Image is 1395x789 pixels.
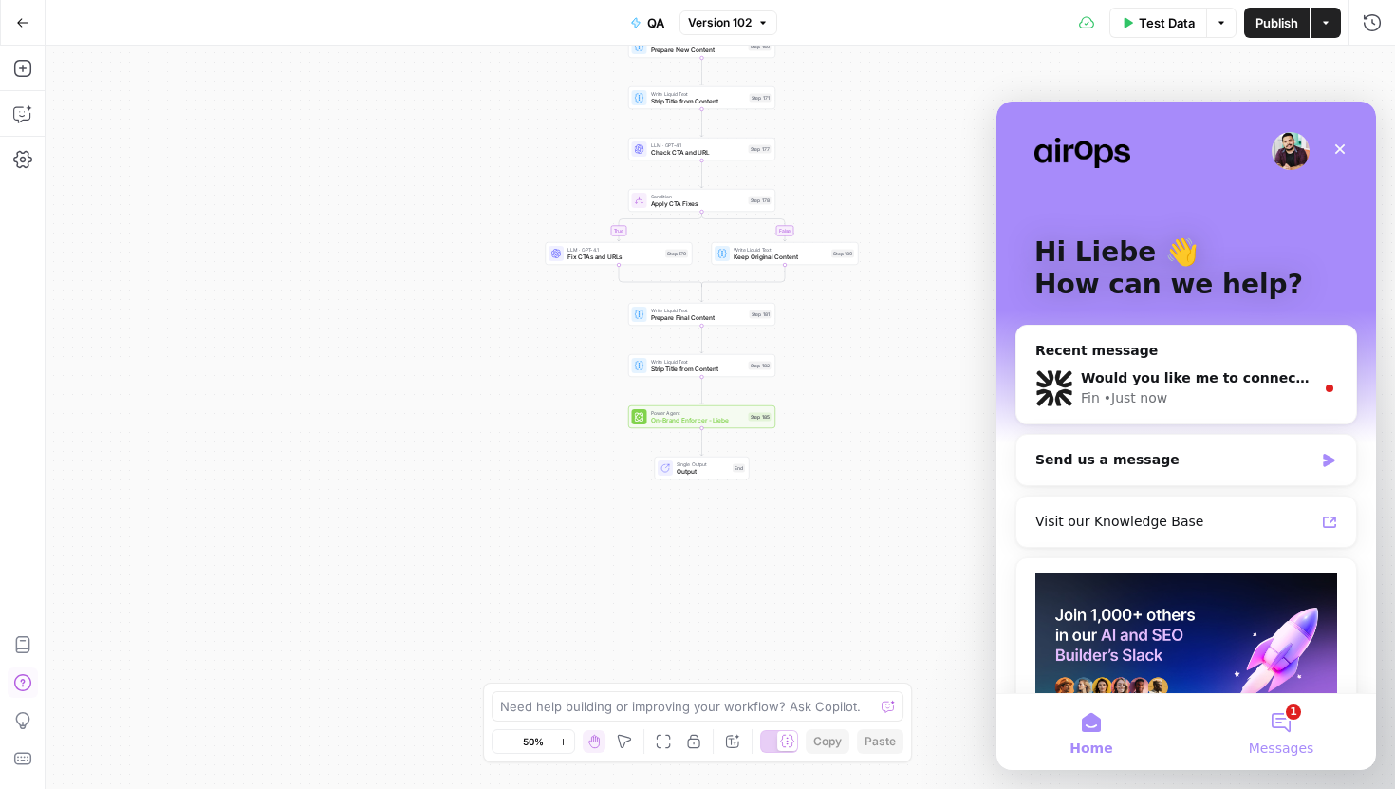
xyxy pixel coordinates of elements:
div: Write Liquid TextPrepare Final ContentStep 181 [628,303,775,326]
div: Step 178 [749,197,772,205]
span: Apply CTA Fixes [651,199,745,209]
span: Home [73,640,116,653]
g: Edge from step_178-conditional-end to step_181 [700,285,703,303]
div: Write Liquid TextPrepare New ContentStep 160 [628,35,775,58]
span: Messages [252,640,318,653]
span: Version 102 [688,14,752,31]
div: Close [326,30,361,65]
div: Single OutputOutputEnd [628,457,775,479]
div: Power AgentOn-Brand Enforcer - LiebeStep 185 [628,405,775,428]
span: Fix CTAs and URLs [567,253,661,262]
g: Edge from step_182 to step_185 [700,377,703,404]
div: Step 177 [749,145,772,154]
g: Edge from step_160 to step_171 [700,58,703,85]
g: Edge from step_171 to step_177 [700,109,703,137]
div: Fin [84,287,103,307]
span: Strip Title from Content [651,365,745,374]
g: Edge from step_181 to step_182 [700,326,703,353]
span: 50% [523,734,544,749]
span: Write Liquid Text [651,358,745,366]
div: • Just now [107,287,171,307]
button: Publish [1244,8,1310,38]
iframe: To enrich screen reader interactions, please activate Accessibility in Grammarly extension settings [996,102,1376,770]
div: End [733,464,745,473]
button: Test Data [1109,8,1206,38]
g: Edge from step_178 to step_180 [702,212,787,241]
button: Paste [857,729,903,754]
button: Messages [190,592,380,668]
g: Edge from step_179 to step_178-conditional-end [619,265,702,287]
span: Prepare New Content [651,46,745,55]
div: Step 179 [665,250,688,258]
span: Power Agent [651,409,745,417]
div: LLM · GPT-4.1Fix CTAs and URLsStep 179 [546,242,693,265]
div: ConditionApply CTA FixesStep 178 [628,189,775,212]
span: Single Output [677,460,729,468]
span: Strip Title from Content [651,97,746,106]
span: LLM · GPT-4.1 [567,246,661,254]
g: Edge from step_185 to end [700,428,703,456]
g: Edge from step_180 to step_178-conditional-end [702,265,786,287]
div: Write Liquid TextStrip Title from ContentStep 182 [628,354,775,377]
div: Send us a message [39,348,317,368]
span: Condition [651,193,745,200]
div: Step 182 [749,362,772,370]
div: Step 160 [749,43,772,51]
span: LLM · GPT-4.1 [651,141,745,149]
button: Version 102 [679,10,777,35]
span: Write Liquid Text [651,307,746,314]
span: QA [647,13,664,32]
div: Visit our Knowledge Base [39,410,318,430]
span: Output [677,467,729,477]
span: Check CTA and URL [651,148,745,158]
span: Copy [813,733,842,750]
span: Would you like me to connect you with a human agent now? Or if you want, you can share more detai... [84,269,1280,284]
div: Step 180 [831,250,854,258]
span: Keep Original Content [734,253,828,262]
span: Test Data [1139,13,1195,32]
div: Write Liquid TextStrip Title from ContentStep 171 [628,86,775,109]
div: Send us a message [19,332,361,385]
g: Edge from step_177 to step_178 [700,160,703,188]
div: Step 185 [749,413,772,422]
span: On-Brand Enforcer - Liebe [651,416,745,425]
span: Write Liquid Text [734,246,828,254]
button: QA [619,8,676,38]
div: Write Liquid TextKeep Original ContentStep 180 [712,242,859,265]
span: Prepare Final Content [651,313,746,323]
div: Step 171 [750,94,772,103]
button: Copy [806,729,849,754]
span: Paste [865,733,896,750]
g: Edge from step_178 to step_179 [618,212,702,241]
div: Step 181 [750,310,772,319]
span: Write Liquid Text [651,90,746,98]
span: Publish [1255,13,1298,32]
a: Visit our Knowledge Base [28,403,352,438]
div: LLM · GPT-4.1Check CTA and URLStep 177 [628,138,775,160]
